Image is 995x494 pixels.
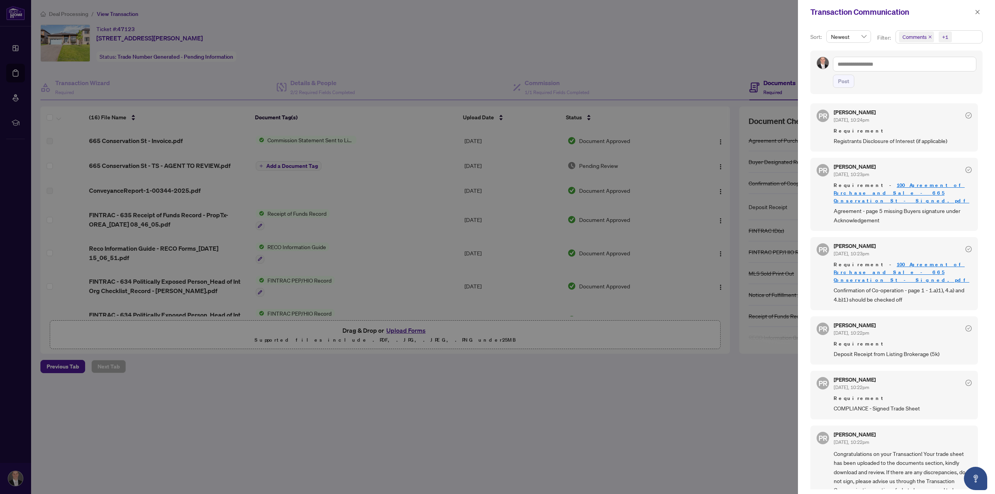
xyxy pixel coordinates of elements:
[810,33,823,41] p: Sort:
[834,330,869,336] span: [DATE], 10:22pm
[834,395,972,402] span: Requirement
[834,251,869,257] span: [DATE], 10:23pm
[834,377,876,382] h5: [PERSON_NAME]
[877,33,892,42] p: Filter:
[834,286,972,304] span: Confirmation of Co-operation - page 1 - 1.a)1), 4.a) and 4.b)1) should be checked off
[834,182,972,205] span: Requirement -
[833,75,854,88] button: Post
[819,433,827,443] span: PR
[819,110,827,121] span: PR
[834,110,876,115] h5: [PERSON_NAME]
[965,325,972,332] span: check-circle
[834,323,876,328] h5: [PERSON_NAME]
[834,340,972,348] span: Requirement
[810,6,972,18] div: Transaction Communication
[834,349,972,358] span: Deposit Receipt from Listing Brokerage (5k)
[834,261,969,283] a: 100 Agreement of Purchase and Sale - 665 Conservation St - Signed.pdf
[834,404,972,413] span: COMPLIANCE - Signed Trade Sheet
[831,31,866,42] span: Newest
[942,33,948,41] div: +1
[819,323,827,334] span: PR
[834,164,876,169] h5: [PERSON_NAME]
[965,112,972,119] span: check-circle
[834,117,869,123] span: [DATE], 10:24pm
[834,243,876,249] h5: [PERSON_NAME]
[834,439,869,445] span: [DATE], 10:22pm
[834,182,969,204] a: 100 Agreement of Purchase and Sale - 665 Conservation St - Signed.pdf
[899,31,934,42] span: Comments
[834,432,876,437] h5: [PERSON_NAME]
[902,33,927,41] span: Comments
[834,384,869,390] span: [DATE], 10:22pm
[975,9,980,15] span: close
[928,35,932,39] span: close
[817,57,829,69] img: Profile Icon
[834,171,869,177] span: [DATE], 10:23pm
[819,378,827,389] span: PR
[834,136,972,145] span: Registrants Disclosure of Interest (if applicable)
[965,380,972,386] span: check-circle
[834,127,972,135] span: Requirement
[819,244,827,255] span: PR
[964,467,987,490] button: Open asap
[965,167,972,173] span: check-circle
[819,165,827,176] span: PR
[834,261,972,284] span: Requirement -
[834,206,972,225] span: Agreement - page 5 missing Buyers signature under Acknowledgement
[965,246,972,252] span: check-circle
